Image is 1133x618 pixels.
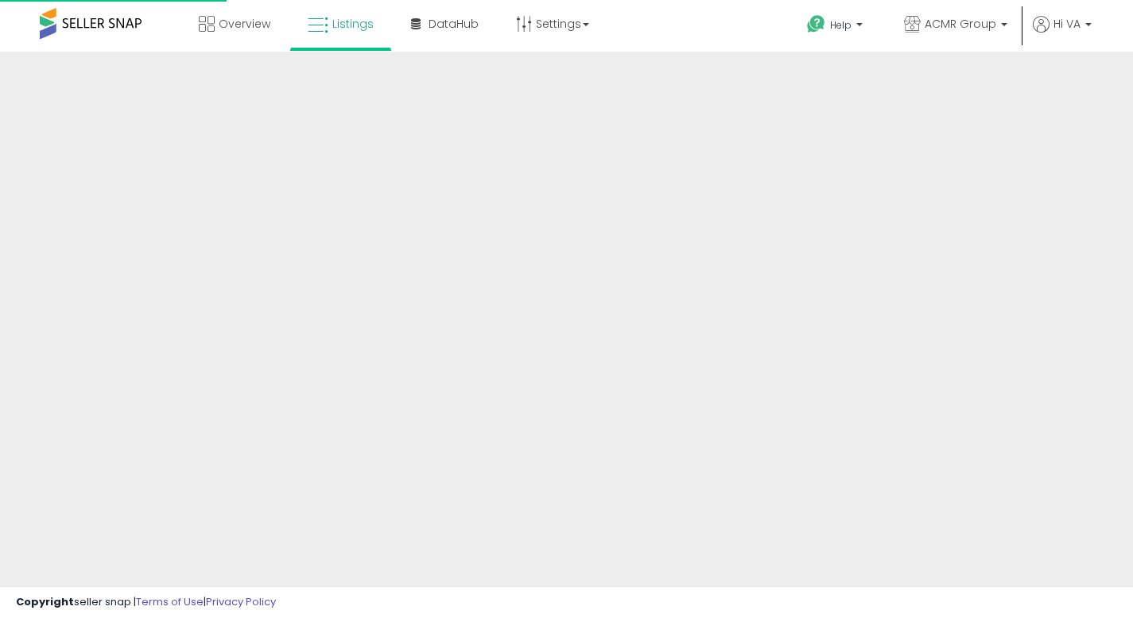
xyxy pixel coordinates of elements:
[16,595,276,610] div: seller snap | |
[794,2,879,52] a: Help
[1053,16,1081,32] span: Hi VA
[1033,16,1092,52] a: Hi VA
[806,14,826,34] i: Get Help
[136,594,204,609] a: Terms of Use
[830,18,852,32] span: Help
[16,594,74,609] strong: Copyright
[219,16,270,32] span: Overview
[206,594,276,609] a: Privacy Policy
[925,16,996,32] span: ACMR Group
[332,16,374,32] span: Listings
[429,16,479,32] span: DataHub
